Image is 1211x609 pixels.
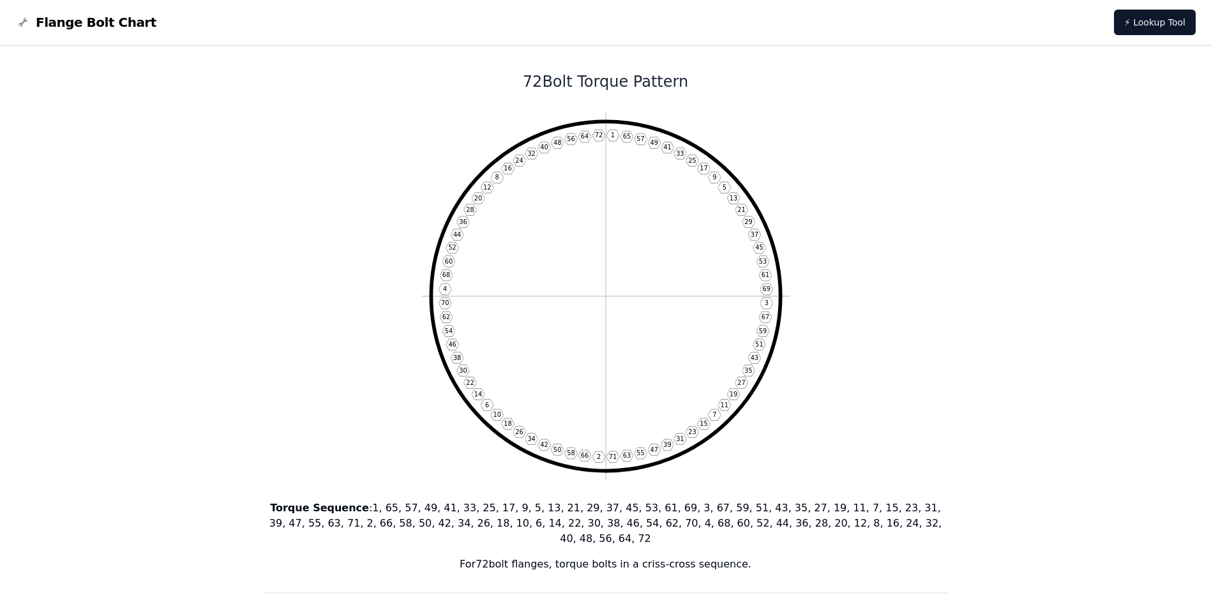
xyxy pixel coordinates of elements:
[263,557,949,572] p: For 72 bolt flanges, torque bolts in a criss-cross sequence.
[758,258,766,265] text: 53
[622,452,630,459] text: 63
[761,271,769,278] text: 61
[700,420,707,427] text: 15
[676,150,684,157] text: 33
[650,139,658,146] text: 49
[540,441,548,448] text: 42
[608,453,616,460] text: 71
[504,420,511,427] text: 18
[650,446,658,453] text: 47
[580,133,588,140] text: 64
[442,313,449,320] text: 62
[636,449,644,456] text: 55
[263,71,949,92] h1: 72 Bolt Torque Pattern
[712,411,716,418] text: 7
[15,13,156,31] a: Flange Bolt Chart LogoFlange Bolt Chart
[755,244,763,251] text: 45
[453,231,460,238] text: 44
[527,150,535,157] text: 32
[553,446,560,453] text: 50
[700,165,707,172] text: 17
[567,449,575,456] text: 58
[444,327,452,335] text: 54
[440,299,448,306] text: 70
[466,379,474,386] text: 22
[729,391,737,398] text: 19
[483,184,490,191] text: 12
[459,367,467,374] text: 30
[567,135,575,142] text: 56
[622,133,630,140] text: 65
[663,441,671,448] text: 39
[737,206,745,213] text: 21
[515,157,523,164] text: 24
[443,285,447,292] text: 4
[270,502,369,514] b: Torque Sequence
[729,195,737,202] text: 13
[442,271,449,278] text: 68
[474,195,481,202] text: 20
[1114,10,1196,35] a: ⚡ Lookup Tool
[263,500,949,546] p: : 1, 65, 57, 49, 41, 33, 25, 17, 9, 5, 13, 21, 29, 37, 45, 53, 61, 69, 3, 67, 59, 51, 43, 35, 27,...
[712,174,716,181] text: 9
[15,15,31,30] img: Flange Bolt Chart Logo
[722,184,726,191] text: 5
[540,144,548,151] text: 40
[688,157,696,164] text: 25
[553,139,560,146] text: 48
[750,231,758,238] text: 37
[764,299,768,306] text: 3
[448,244,456,251] text: 52
[580,452,588,459] text: 66
[594,132,602,139] text: 72
[596,453,600,460] text: 2
[504,165,511,172] text: 16
[755,341,763,348] text: 51
[493,411,500,418] text: 10
[448,341,456,348] text: 46
[663,144,671,151] text: 41
[744,367,752,374] text: 35
[610,132,614,139] text: 1
[459,218,467,225] text: 36
[761,313,769,320] text: 67
[466,206,474,213] text: 28
[36,13,156,31] span: Flange Bolt Chart
[750,354,758,361] text: 43
[762,285,770,292] text: 69
[495,174,499,181] text: 8
[636,135,644,142] text: 57
[744,218,752,225] text: 29
[676,435,684,442] text: 31
[688,428,696,435] text: 23
[720,402,728,409] text: 11
[485,402,489,409] text: 6
[737,379,745,386] text: 27
[474,391,481,398] text: 14
[453,354,460,361] text: 38
[527,435,535,442] text: 34
[758,327,766,335] text: 59
[444,258,452,265] text: 60
[515,428,523,435] text: 26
